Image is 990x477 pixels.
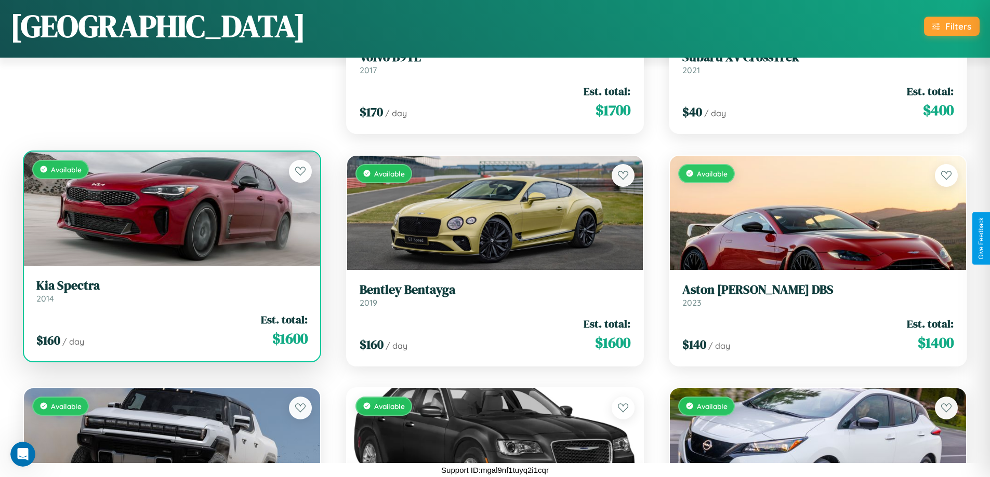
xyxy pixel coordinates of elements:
h3: Volvo B9TL [360,50,631,65]
span: 2023 [682,297,701,308]
span: Est. total: [584,84,630,99]
span: Est. total: [261,312,308,327]
span: 2019 [360,297,377,308]
span: Est. total: [907,84,954,99]
span: Available [697,402,728,411]
span: / day [704,108,726,118]
span: / day [385,108,407,118]
a: Bentley Bentayga2019 [360,282,631,308]
h3: Subaru XV CrossTrek [682,50,954,65]
a: Volvo B9TL2017 [360,50,631,75]
span: $ 40 [682,103,702,120]
span: $ 160 [36,332,60,349]
span: 2014 [36,293,54,304]
span: $ 1600 [595,332,630,353]
span: $ 400 [923,100,954,120]
span: Available [51,165,82,174]
p: Support ID: mgal9nf1tuyq2i1cqr [441,463,549,477]
span: / day [62,336,84,347]
span: / day [708,340,730,351]
span: Est. total: [584,316,630,331]
span: Est. total: [907,316,954,331]
span: Available [374,402,405,411]
h1: [GEOGRAPHIC_DATA] [10,5,306,47]
a: Aston [PERSON_NAME] DBS2023 [682,282,954,308]
span: 2017 [360,65,377,75]
iframe: Intercom live chat [10,442,35,467]
div: Give Feedback [978,217,985,260]
span: $ 160 [360,336,384,353]
span: Available [697,169,728,178]
button: Filters [924,17,980,36]
span: $ 140 [682,336,706,353]
span: / day [386,340,407,351]
span: $ 1600 [272,328,308,349]
span: $ 1700 [596,100,630,120]
div: Filters [945,21,971,32]
h3: Aston [PERSON_NAME] DBS [682,282,954,297]
a: Subaru XV CrossTrek2021 [682,50,954,75]
span: 2021 [682,65,700,75]
span: Available [374,169,405,178]
span: $ 170 [360,103,383,120]
span: Available [51,402,82,411]
span: $ 1400 [918,332,954,353]
h3: Bentley Bentayga [360,282,631,297]
h3: Kia Spectra [36,278,308,293]
a: Kia Spectra2014 [36,278,308,304]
